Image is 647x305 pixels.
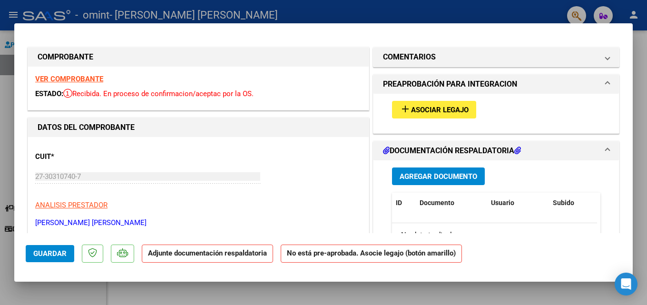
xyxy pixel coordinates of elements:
span: ID [396,199,402,207]
span: ANALISIS PRESTADOR [35,201,108,209]
datatable-header-cell: Acción [597,193,644,213]
mat-expansion-panel-header: COMENTARIOS [373,48,619,67]
mat-expansion-panel-header: PREAPROBACIÓN PARA INTEGRACION [373,75,619,94]
datatable-header-cell: Documento [416,193,487,213]
datatable-header-cell: Usuario [487,193,549,213]
span: Subido [553,199,574,207]
span: Asociar Legajo [411,106,469,114]
span: Guardar [33,249,67,258]
div: Open Intercom Messenger [615,273,637,295]
div: No data to display [392,223,597,247]
a: VER COMPROBANTE [35,75,103,83]
span: Agregar Documento [400,172,477,181]
h1: PREAPROBACIÓN PARA INTEGRACION [383,79,517,90]
p: CUIT [35,151,133,162]
strong: Adjunte documentación respaldatoria [148,249,267,257]
button: Asociar Legajo [392,101,476,118]
p: [PERSON_NAME] [PERSON_NAME] [35,217,362,228]
strong: DATOS DEL COMPROBANTE [38,123,135,132]
strong: COMPROBANTE [38,52,93,61]
span: Usuario [491,199,514,207]
datatable-header-cell: Subido [549,193,597,213]
span: ESTADO: [35,89,63,98]
div: PREAPROBACIÓN PARA INTEGRACION [373,94,619,133]
mat-expansion-panel-header: DOCUMENTACIÓN RESPALDATORIA [373,141,619,160]
span: Documento [420,199,454,207]
button: Guardar [26,245,74,262]
datatable-header-cell: ID [392,193,416,213]
mat-icon: add [400,103,411,115]
button: Agregar Documento [392,167,485,185]
h1: DOCUMENTACIÓN RESPALDATORIA [383,145,521,157]
h1: COMENTARIOS [383,51,436,63]
strong: No está pre-aprobada. Asocie legajo (botón amarillo) [281,245,462,263]
span: Recibida. En proceso de confirmacion/aceptac por la OS. [63,89,254,98]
